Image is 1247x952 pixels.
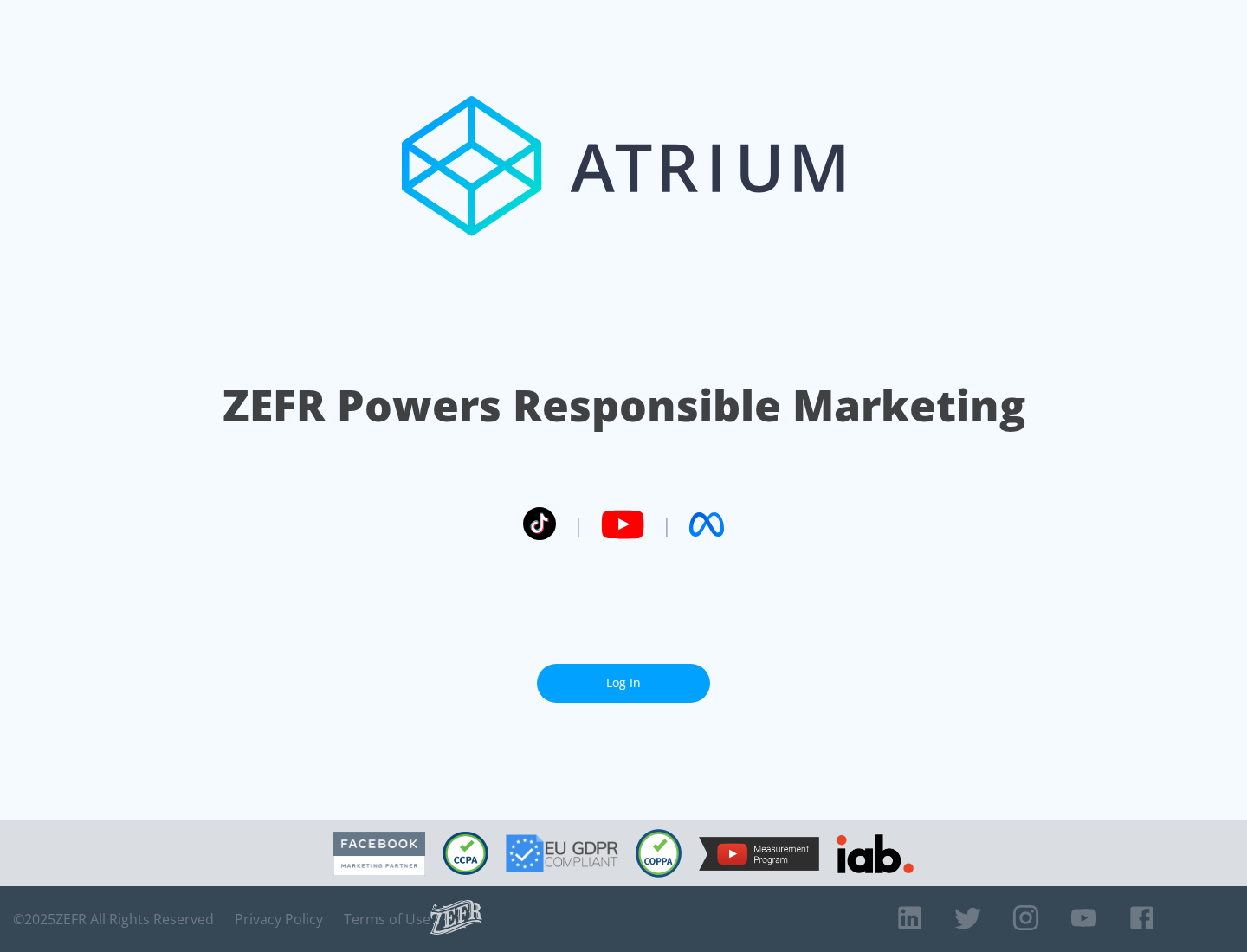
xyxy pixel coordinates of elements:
img: Facebook Marketing Partner [333,832,425,876]
img: COPPA Compliant [636,829,682,878]
img: GDPR Compliant [506,834,618,872]
a: Privacy Policy [235,910,323,928]
img: CCPA Compliant [443,832,488,875]
span: © 2025 ZEFR All Rights Reserved [13,910,214,928]
span: | [573,511,584,537]
a: Log In [537,664,710,703]
h1: ZEFR Powers Responsible Marketing [223,376,1025,435]
img: YouTube Measurement Program [699,837,819,871]
a: Terms of Use [344,910,430,928]
img: IAB [837,834,914,873]
span: | [662,511,672,537]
